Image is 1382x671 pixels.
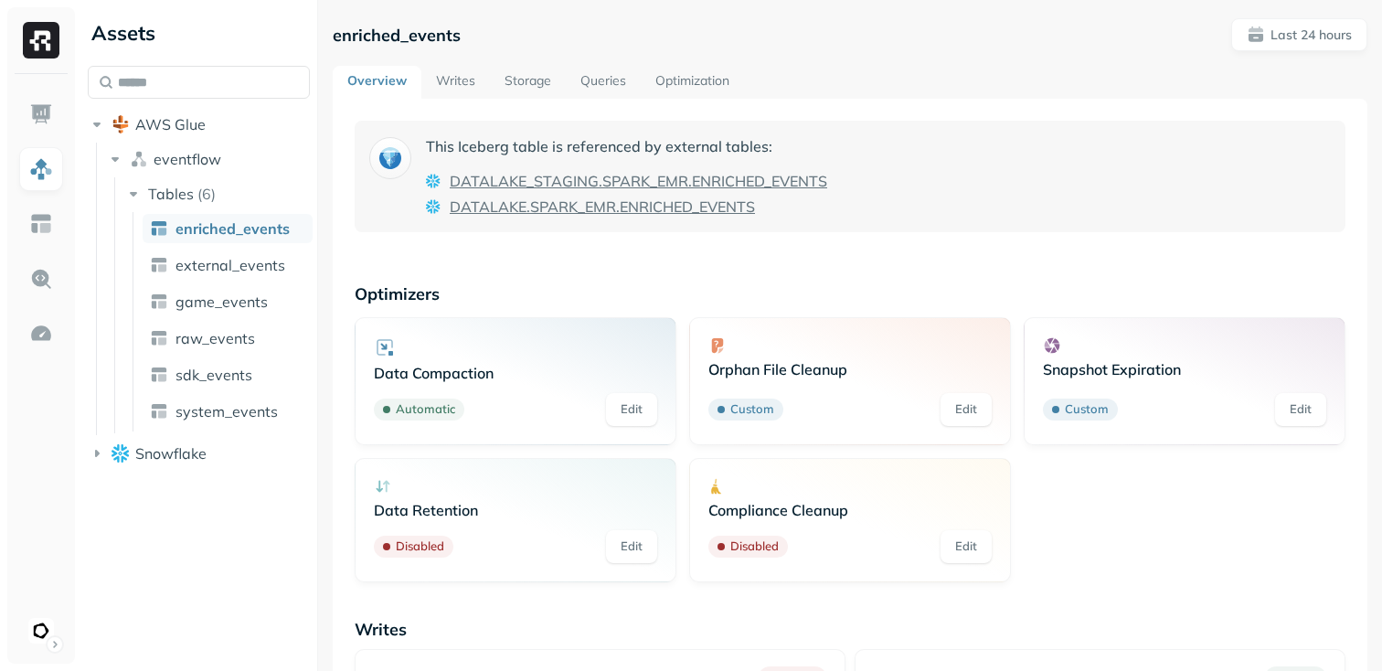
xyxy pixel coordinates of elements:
[29,267,53,291] img: Query Explorer
[616,196,620,218] span: .
[730,400,774,419] p: Custom
[29,212,53,236] img: Asset Explorer
[143,324,313,353] a: raw_events
[450,170,599,192] span: DATALAKE_STAGING
[28,618,54,644] img: Ludeo
[150,256,168,274] img: table
[143,214,313,243] a: enriched_events
[692,170,827,192] span: ENRICHED_EVENTS
[490,66,566,99] a: Storage
[150,293,168,311] img: table
[88,439,310,468] button: Snowflake
[88,18,310,48] div: Assets
[426,135,827,157] p: This Iceberg table is referenced by external tables:
[708,501,992,519] p: Compliance Cleanup
[450,196,526,218] span: DATALAKE
[143,287,313,316] a: game_events
[396,400,455,419] p: Automatic
[150,329,168,347] img: table
[175,329,255,347] span: raw_events
[175,293,268,311] span: game_events
[730,538,779,556] p: Disabled
[23,22,59,59] img: Ryft
[29,157,53,181] img: Assets
[374,501,657,519] p: Data Retention
[620,196,755,218] span: ENRICHED_EVENTS
[530,196,616,218] span: SPARK_EMR
[688,170,692,192] span: .
[1270,27,1352,44] p: Last 24 hours
[175,366,252,384] span: sdk_events
[526,196,530,218] span: .
[175,219,290,238] span: enriched_events
[641,66,744,99] a: Optimization
[175,402,278,421] span: system_events
[606,530,657,563] a: Edit
[124,179,312,208] button: Tables(6)
[143,250,313,280] a: external_events
[941,393,992,426] a: Edit
[421,66,490,99] a: Writes
[566,66,641,99] a: Queries
[606,393,657,426] a: Edit
[1065,400,1109,419] p: Custom
[355,619,1345,640] p: Writes
[708,360,992,378] p: Orphan File Cleanup
[112,115,130,133] img: root
[602,170,688,192] span: SPARK_EMR
[599,170,602,192] span: .
[150,366,168,384] img: table
[450,196,755,218] a: DATALAKE.SPARK_EMR.ENRICHED_EVENTS
[135,444,207,463] span: Snowflake
[1043,360,1326,378] p: Snapshot Expiration
[450,170,827,192] a: DATALAKE_STAGING.SPARK_EMR.ENRICHED_EVENTS
[148,185,194,203] span: Tables
[150,219,168,238] img: table
[355,283,1345,304] p: Optimizers
[154,150,221,168] span: eventflow
[150,402,168,421] img: table
[143,360,313,389] a: sdk_events
[143,397,313,426] a: system_events
[29,322,53,346] img: Optimization
[1231,18,1367,51] button: Last 24 hours
[175,256,285,274] span: external_events
[135,115,206,133] span: AWS Glue
[130,150,148,168] img: namespace
[112,444,130,462] img: root
[88,110,310,139] button: AWS Glue
[396,538,444,556] p: Disabled
[941,530,992,563] a: Edit
[106,144,311,174] button: eventflow
[333,66,421,99] a: Overview
[1275,393,1326,426] a: Edit
[333,25,461,46] p: enriched_events
[374,364,657,382] p: Data Compaction
[197,185,216,203] p: ( 6 )
[29,102,53,126] img: Dashboard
